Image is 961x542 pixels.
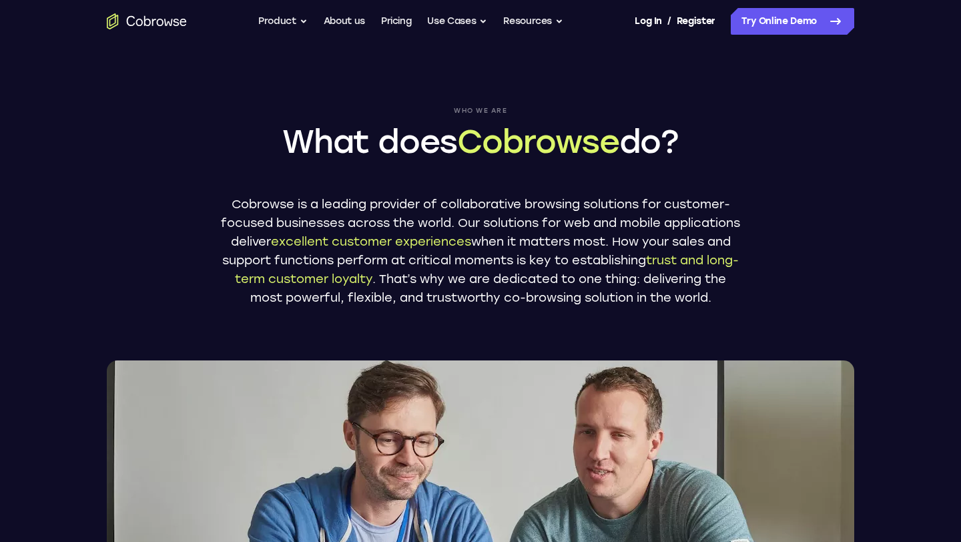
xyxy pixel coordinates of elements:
[635,8,661,35] a: Log In
[220,107,741,115] span: Who we are
[667,13,671,29] span: /
[677,8,715,35] a: Register
[731,8,854,35] a: Try Online Demo
[220,195,741,307] p: Cobrowse is a leading provider of collaborative browsing solutions for customer-focused businesse...
[381,8,412,35] a: Pricing
[457,122,619,161] span: Cobrowse
[427,8,487,35] button: Use Cases
[107,13,187,29] a: Go to the home page
[258,8,308,35] button: Product
[503,8,563,35] button: Resources
[271,234,471,249] span: excellent customer experiences
[324,8,365,35] a: About us
[220,120,741,163] h1: What does do?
